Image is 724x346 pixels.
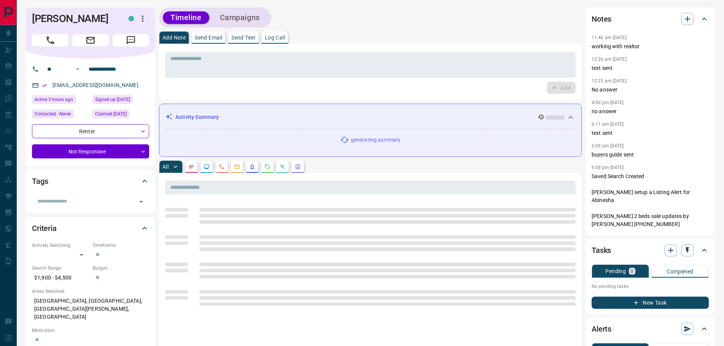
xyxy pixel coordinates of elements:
[264,164,271,170] svg: Requests
[592,86,709,94] p: No answer
[351,136,401,144] p: generating summary
[204,164,210,170] svg: Lead Browsing Activity
[592,64,709,72] p: text sent
[592,323,611,335] h2: Alerts
[92,110,149,120] div: Thu Oct 10 2024
[280,164,286,170] svg: Opportunities
[32,242,89,249] p: Actively Searching:
[32,272,89,284] p: $1,900 - $4,500
[265,35,285,40] p: Log Call
[592,165,624,170] p: 6:08 pm [DATE]
[32,288,149,295] p: Areas Searched:
[95,96,130,103] span: Signed up [DATE]
[72,34,109,46] span: Email
[592,107,709,115] p: no answer
[165,110,575,124] div: Activity Summary
[92,95,149,106] div: Sun Jun 12 2022
[605,269,626,274] p: Pending
[592,241,709,259] div: Tasks
[592,320,709,338] div: Alerts
[188,164,194,170] svg: Notes
[73,65,82,74] button: Open
[592,129,709,137] p: text sent
[95,110,127,118] span: Claimed [DATE]
[32,222,57,234] h2: Criteria
[162,164,169,169] p: All
[295,164,301,170] svg: Agent Actions
[92,265,149,272] p: Budget:
[592,10,709,28] div: Notes
[592,281,709,292] p: No pending tasks
[592,43,709,51] p: working with realtor
[592,297,709,309] button: New Task
[249,164,255,170] svg: Listing Alerts
[592,143,624,149] p: 6:09 pm [DATE]
[32,175,48,187] h2: Tags
[219,164,225,170] svg: Calls
[32,124,149,138] div: Renter
[35,96,73,103] span: Active 3 hours ago
[162,35,186,40] p: Add Note
[592,57,627,62] p: 12:26 pm [DATE]
[163,11,209,24] button: Timeline
[32,34,68,46] span: Call
[32,265,89,272] p: Search Range:
[592,35,627,40] p: 11:46 am [DATE]
[53,82,138,88] a: [EMAIL_ADDRESS][DOMAIN_NAME]
[212,11,267,24] button: Campaigns
[32,219,149,237] div: Criteria
[592,244,611,256] h2: Tasks
[234,164,240,170] svg: Emails
[35,110,71,118] span: Contacted - Never
[32,13,117,25] h1: [PERSON_NAME]
[592,122,624,127] p: 6:11 pm [DATE]
[32,295,149,323] p: [GEOGRAPHIC_DATA], [GEOGRAPHIC_DATA], [GEOGRAPHIC_DATA][PERSON_NAME], [GEOGRAPHIC_DATA]
[32,327,149,334] p: Motivation:
[92,242,149,249] p: Timeframe:
[42,83,47,88] svg: Email Verified
[136,196,146,207] button: Open
[175,113,219,121] p: Activity Summary
[195,35,222,40] p: Send Email
[32,95,89,106] div: Sun Oct 12 2025
[592,13,611,25] h2: Notes
[630,269,633,274] p: 0
[32,144,149,158] div: Not Responsive
[231,35,256,40] p: Send Text
[129,16,134,21] div: condos.ca
[592,172,709,228] p: Saved Search Created [PERSON_NAME] setup a Listing Alert for Abinesha [PERSON_NAME] 2 beds sale u...
[32,172,149,190] div: Tags
[592,100,624,105] p: 4:00 pm [DATE]
[667,269,694,274] p: Completed
[113,34,149,46] span: Message
[592,151,709,159] p: buyers guide sent
[592,78,627,84] p: 12:25 pm [DATE]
